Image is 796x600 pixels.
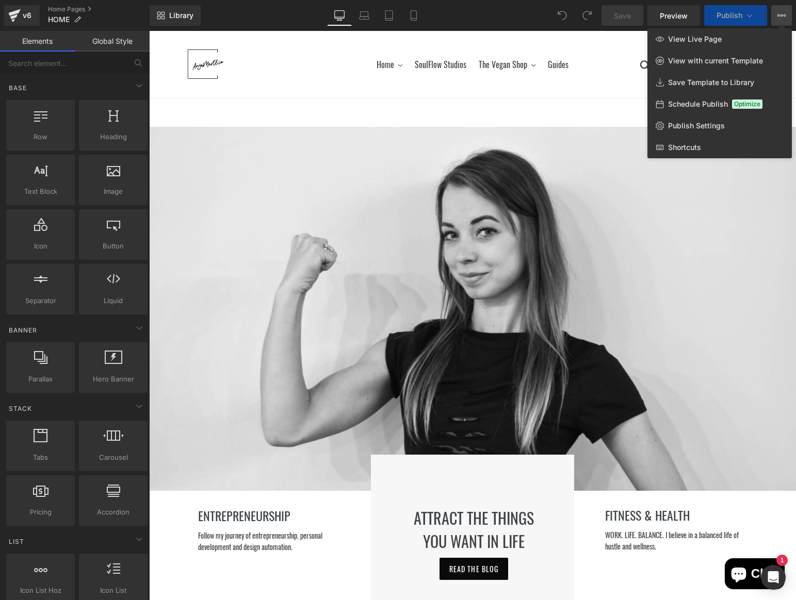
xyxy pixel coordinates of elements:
[327,5,352,26] a: Desktop
[82,186,144,197] span: Image
[732,99,762,109] span: Optimize
[668,78,754,87] span: Save Template to Library
[21,9,34,22] div: v6
[573,527,639,561] inbox-online-store-chat: Shopify online store chat
[300,532,350,543] span: READ THE BLOG
[660,10,688,21] span: Preview
[9,186,72,197] span: Text Block
[9,241,72,252] span: Icon
[75,31,150,52] a: Global Style
[8,537,25,546] span: List
[82,241,144,252] span: Button
[9,585,72,596] span: Icon List Hoz
[8,404,33,413] span: Stack
[9,131,72,142] span: Row
[48,5,150,13] a: Home Pages
[647,5,700,26] a: Preview
[82,131,144,142] span: Heading
[377,5,401,26] a: Tablet
[668,35,722,44] span: View Live Page
[222,26,258,41] button: Home
[456,475,600,493] h1: FITNESS & HEALTH
[82,585,144,596] span: Icon List
[399,27,419,40] span: Guides
[290,527,360,549] a: READ THE BLOG
[8,83,28,93] span: Base
[82,374,144,385] span: Hero Banner
[552,5,573,26] button: Undo
[614,10,631,21] span: Save
[266,27,317,40] span: SoulFlow Studios
[28,8,80,59] img: Anja Mertl
[9,452,72,463] span: Tabs
[150,5,201,26] a: New Library
[82,295,144,306] span: Liquid
[49,499,193,522] p: Follow my journey of entrepreneurship, personal development and design automation.
[253,475,397,522] div: ATTRACT THE THINGS YOU WANT IN LIFE
[771,5,792,26] button: View Live PageView with current TemplateSave Template to LibrarySchedule PublishOptimizePublish S...
[9,507,72,518] span: Pricing
[717,11,742,20] span: Publish
[352,5,377,26] a: Laptop
[48,15,70,24] span: HOME
[577,5,597,26] button: Redo
[401,5,426,26] a: Mobile
[456,498,600,522] p: WORK. LIFE. BALANCE. I believe in a balanced life of hustle and wellness.
[169,11,193,20] span: Library
[761,565,786,590] div: Open Intercom Messenger
[668,143,701,152] span: Shortcuts
[668,121,725,130] span: Publish Settings
[82,452,144,463] span: Carousel
[49,475,193,494] h1: ENTREPRENEURSHIP
[4,5,40,26] a: v6
[9,295,72,306] span: Separator
[394,26,425,41] a: Guides
[228,27,245,40] span: Home
[668,56,763,65] span: View with current Template
[330,27,378,40] span: The Vegan Shop
[82,507,144,518] span: Accordion
[324,26,392,41] button: The Vegan Shop
[704,5,767,26] button: Publish
[261,26,322,41] a: SoulFlow Studios
[8,325,38,335] span: Banner
[9,374,72,385] span: Parallax
[668,99,728,109] span: Schedule Publish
